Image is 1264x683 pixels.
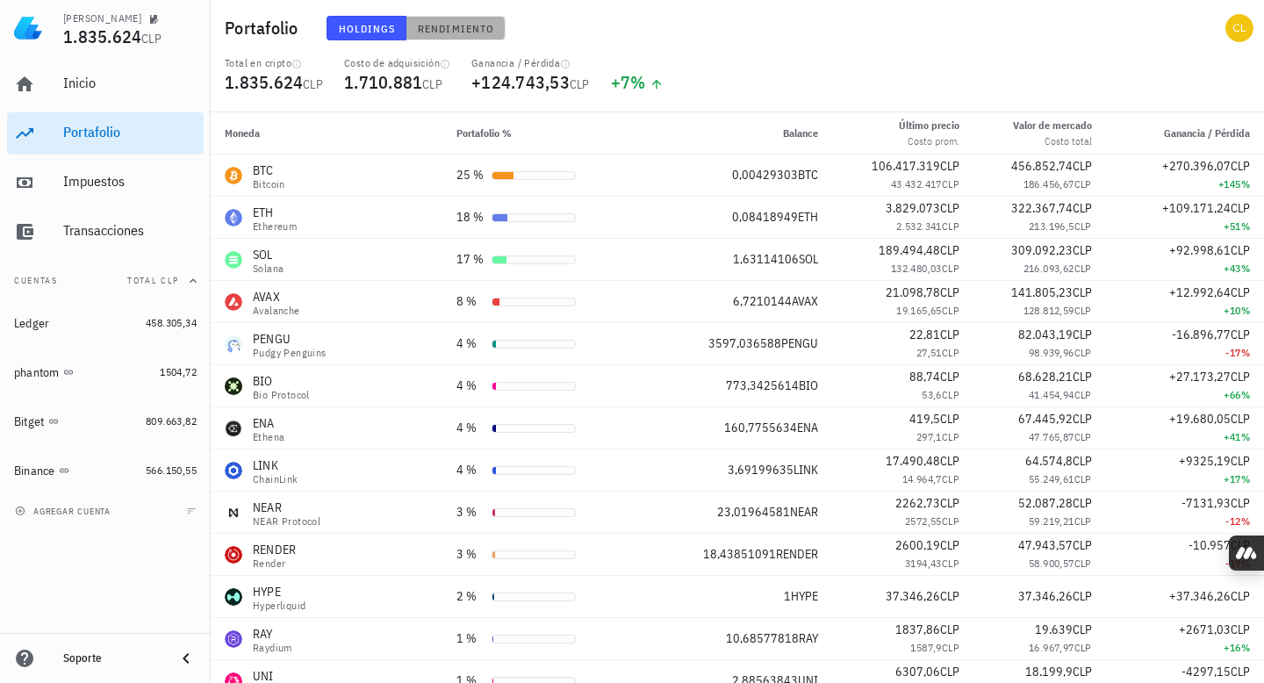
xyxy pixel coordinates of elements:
[406,16,506,40] button: Rendimiento
[14,414,45,429] div: Bitget
[942,262,959,275] span: CLP
[1120,555,1250,572] div: -19
[1073,200,1092,216] span: CLP
[886,200,940,216] span: 3.829.073
[905,514,942,528] span: 2572,55
[611,74,664,91] div: +7
[1120,513,1250,530] div: -12
[456,503,485,521] div: 3 %
[1023,304,1074,317] span: 128.812,59
[879,242,940,258] span: 189.494,48
[7,211,204,253] a: Transacciones
[253,600,305,611] div: Hyperliquid
[708,335,781,351] span: 3597,036588
[794,462,818,478] span: LINK
[1029,388,1074,401] span: 41.454,94
[799,251,818,267] span: SOL
[886,453,940,469] span: 17.490,48
[909,369,940,385] span: 88,74
[7,260,204,302] button: CuentasTotal CLP
[253,432,284,442] div: Ethena
[338,22,396,35] span: Holdings
[891,262,942,275] span: 132.480,03
[7,63,204,105] a: Inicio
[344,56,450,70] div: Costo de adquisición
[456,166,485,184] div: 25 %
[1162,200,1231,216] span: +109.171,24
[1169,369,1231,385] span: +27.173,27
[1231,327,1250,342] span: CLP
[1120,176,1250,193] div: +145
[1073,327,1092,342] span: CLP
[253,583,305,600] div: HYPE
[1162,158,1231,174] span: +270.396,07
[1074,346,1092,359] span: CLP
[940,622,959,637] span: CLP
[253,474,298,485] div: ChainLink
[942,219,959,233] span: CLP
[1120,344,1250,362] div: -17
[141,31,162,47] span: CLP
[1241,430,1250,443] span: %
[14,464,55,478] div: Binance
[63,11,141,25] div: [PERSON_NAME]
[1169,588,1231,604] span: +37.346,26
[63,75,197,91] div: Inicio
[253,221,297,232] div: Ethereum
[456,545,485,564] div: 3 %
[456,292,485,311] div: 8 %
[1241,262,1250,275] span: %
[910,641,941,654] span: 1587,9
[1073,284,1092,300] span: CLP
[225,630,242,648] div: RAY-icon
[1181,495,1231,511] span: -7131,93
[1241,388,1250,401] span: %
[899,118,959,133] div: Último precio
[18,506,111,517] span: agregar cuenta
[886,284,940,300] span: 21.098,78
[798,167,818,183] span: BTC
[7,351,204,393] a: phantom 1504,72
[942,557,959,570] span: CLP
[1241,304,1250,317] span: %
[14,316,50,331] div: Ledger
[940,411,959,427] span: CLP
[1073,664,1092,679] span: CLP
[797,420,818,435] span: ENA
[798,209,818,225] span: ETH
[940,588,959,604] span: CLP
[1231,284,1250,300] span: CLP
[225,420,242,437] div: ENA-icon
[225,462,242,479] div: LINK-icon
[456,419,485,437] div: 4 %
[1023,177,1074,191] span: 186.456,67
[940,200,959,216] span: CLP
[942,346,959,359] span: CLP
[1073,369,1092,385] span: CLP
[733,251,799,267] span: 1,63114106
[1120,386,1250,404] div: +66
[253,625,292,643] div: RAY
[253,179,285,190] div: Bitcoin
[895,622,940,637] span: 1837,86
[1074,514,1092,528] span: CLP
[225,251,242,269] div: SOL-icon
[1018,588,1073,604] span: 37.346,26
[1169,242,1231,258] span: +92.998,61
[456,250,485,269] div: 17 %
[1018,495,1073,511] span: 52.087,28
[253,414,284,432] div: ENA
[1073,495,1092,511] span: CLP
[253,643,292,653] div: Raydium
[225,546,242,564] div: RENDER-icon
[1120,471,1250,488] div: +17
[1225,14,1253,42] div: avatar
[1231,622,1250,637] span: CLP
[781,335,818,351] span: PENGU
[728,462,794,478] span: 3,69199635
[1018,537,1073,553] span: 47.943,57
[1172,327,1231,342] span: -16.896,77
[896,304,942,317] span: 19.165,65
[1074,177,1092,191] span: CLP
[1025,664,1073,679] span: 18.199,9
